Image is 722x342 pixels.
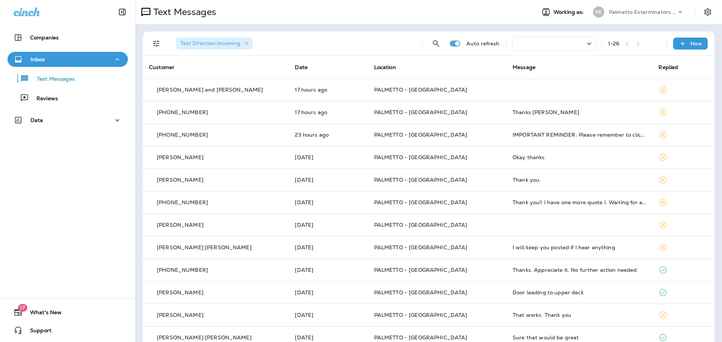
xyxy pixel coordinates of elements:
[157,244,252,250] p: [PERSON_NAME] [PERSON_NAME]
[429,36,444,51] button: Search Messages
[374,109,467,116] span: PALMETTO - [GEOGRAPHIC_DATA]
[690,41,702,47] p: New
[701,5,714,19] button: Settings
[374,312,467,318] span: PALMETTO - [GEOGRAPHIC_DATA]
[554,9,585,15] span: Working as:
[157,132,208,138] p: [PHONE_NUMBER]
[157,312,203,318] p: [PERSON_NAME]
[157,289,203,295] p: [PERSON_NAME]
[8,323,128,338] button: Support
[513,64,535,71] span: Message
[374,267,467,273] span: PALMETTO - [GEOGRAPHIC_DATA]
[374,176,467,183] span: PALMETTO - [GEOGRAPHIC_DATA]
[30,35,59,41] p: Companies
[609,9,676,15] p: Palmetto Exterminators LLC
[374,86,467,93] span: PALMETTO - [GEOGRAPHIC_DATA]
[513,244,646,250] div: I will keep you posted if I hear anything
[295,267,362,273] p: Aug 18, 2025 10:00 AM
[157,109,208,115] p: [PHONE_NUMBER]
[157,334,252,340] p: [PERSON_NAME] [PERSON_NAME]
[295,199,362,205] p: Aug 18, 2025 03:52 PM
[608,41,620,47] div: 1 - 26
[374,154,467,161] span: PALMETTO - [GEOGRAPHIC_DATA]
[8,90,128,106] button: Reviews
[8,30,128,45] button: Companies
[513,289,646,295] div: Door leading to upper deck
[513,312,646,318] div: That works. Thank you
[176,38,253,50] div: Text Direction:Incoming
[8,71,128,86] button: Text Messages
[112,5,133,20] button: Collapse Sidebar
[8,305,128,320] button: 17What's New
[374,244,467,251] span: PALMETTO - [GEOGRAPHIC_DATA]
[295,132,362,138] p: Aug 19, 2025 09:13 AM
[295,244,362,250] p: Aug 18, 2025 11:04 AM
[23,327,52,336] span: Support
[23,309,62,318] span: What's New
[150,6,216,18] p: Text Messages
[513,154,646,160] div: Okay thanks
[513,199,646,205] div: Thank you!! I have one more quote I. Waiting for and will be in contact once I review their contr...
[295,289,362,295] p: Aug 18, 2025 09:34 AM
[466,41,500,47] p: Auto refresh
[29,95,58,102] p: Reviews
[513,109,646,115] div: Thanks Peter Rosenthal
[157,177,203,183] p: [PERSON_NAME]
[658,64,678,71] span: Replied
[157,267,208,273] p: [PHONE_NUMBER]
[295,222,362,228] p: Aug 18, 2025 11:13 AM
[374,334,467,341] span: PALMETTO - [GEOGRAPHIC_DATA]
[8,52,128,67] button: Inbox
[295,154,362,160] p: Aug 19, 2025 08:43 AM
[157,222,203,228] p: [PERSON_NAME]
[295,64,308,71] span: Date
[374,131,467,138] span: PALMETTO - [GEOGRAPHIC_DATA]
[149,64,174,71] span: Customer
[180,40,240,47] span: Text Direction : Incoming
[593,6,604,18] div: PE
[374,64,396,71] span: Location
[157,87,263,93] p: [PERSON_NAME] and [PERSON_NAME]
[513,132,646,138] div: IMPORTANT REMINDER: Please remember to click "Request Payment" in the Digs app once the job is do...
[157,154,203,160] p: [PERSON_NAME]
[374,289,467,296] span: PALMETTO - [GEOGRAPHIC_DATA]
[149,36,164,51] button: Filters
[295,177,362,183] p: Aug 19, 2025 08:04 AM
[157,199,208,205] p: [PHONE_NUMBER]
[295,87,362,93] p: Aug 19, 2025 03:26 PM
[374,199,467,206] span: PALMETTO - [GEOGRAPHIC_DATA]
[29,76,75,83] p: Text Messages
[513,177,646,183] div: Thank you.
[513,334,646,340] div: Sure that would be great
[295,312,362,318] p: Aug 18, 2025 09:33 AM
[295,334,362,340] p: Aug 18, 2025 07:56 AM
[8,113,128,128] button: Data
[30,56,45,62] p: Inbox
[513,267,646,273] div: Thanks. Appreciate it. No further action needed.
[30,117,43,123] p: Data
[374,221,467,228] span: PALMETTO - [GEOGRAPHIC_DATA]
[295,109,362,115] p: Aug 19, 2025 03:22 PM
[18,304,27,312] span: 17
